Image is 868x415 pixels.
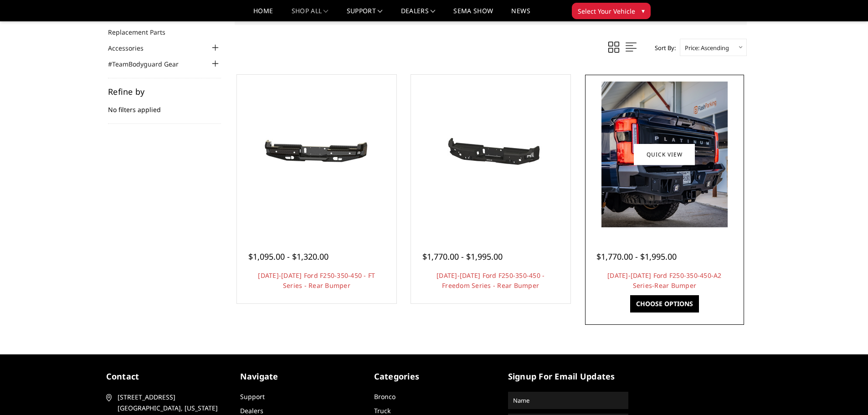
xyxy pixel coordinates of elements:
a: Support [347,8,383,21]
h5: signup for email updates [508,370,628,383]
a: Dealers [240,406,263,415]
label: Sort By: [650,41,676,55]
a: shop all [292,8,329,21]
a: 2023-2025 Ford F250-350-450 - FT Series - Rear Bumper [239,77,394,232]
span: $1,770.00 - $1,995.00 [422,251,503,262]
a: Bronco [374,392,395,401]
h5: contact [106,370,226,383]
a: Home [253,8,273,21]
a: Replacement Parts [108,27,177,37]
a: #TeamBodyguard Gear [108,59,190,69]
img: 2023-2025 Ford F250-350-450-A2 Series-Rear Bumper [601,82,728,227]
span: ▾ [642,6,645,15]
img: 2023-2025 Ford F250-350-450 - FT Series - Rear Bumper [244,120,390,189]
a: News [511,8,530,21]
span: $1,095.00 - $1,320.00 [248,251,329,262]
a: [DATE]-[DATE] Ford F250-350-450 - Freedom Series - Rear Bumper [437,271,544,290]
h5: Navigate [240,370,360,383]
a: Truck [374,406,390,415]
a: [DATE]-[DATE] Ford F250-350-450-A2 Series-Rear Bumper [607,271,722,290]
a: [DATE]-[DATE] Ford F250-350-450 - FT Series - Rear Bumper [258,271,375,290]
span: Select Your Vehicle [578,6,635,16]
h5: Categories [374,370,494,383]
a: 2023-2025 Ford F250-350-450 - Freedom Series - Rear Bumper 2023-2025 Ford F250-350-450 - Freedom ... [413,77,568,232]
a: Accessories [108,43,155,53]
a: 2023-2025 Ford F250-350-450-A2 Series-Rear Bumper 2023-2025 Ford F250-350-450-A2 Series-Rear Bumper [587,77,742,232]
div: No filters applied [108,87,221,124]
span: $1,770.00 - $1,995.00 [596,251,677,262]
h5: Refine by [108,87,221,96]
a: Dealers [401,8,436,21]
a: Choose Options [630,295,699,313]
a: Support [240,392,265,401]
button: Select Your Vehicle [572,3,651,19]
a: Quick view [634,143,695,165]
input: Name [509,393,627,408]
iframe: Chat Widget [822,371,868,415]
a: SEMA Show [453,8,493,21]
